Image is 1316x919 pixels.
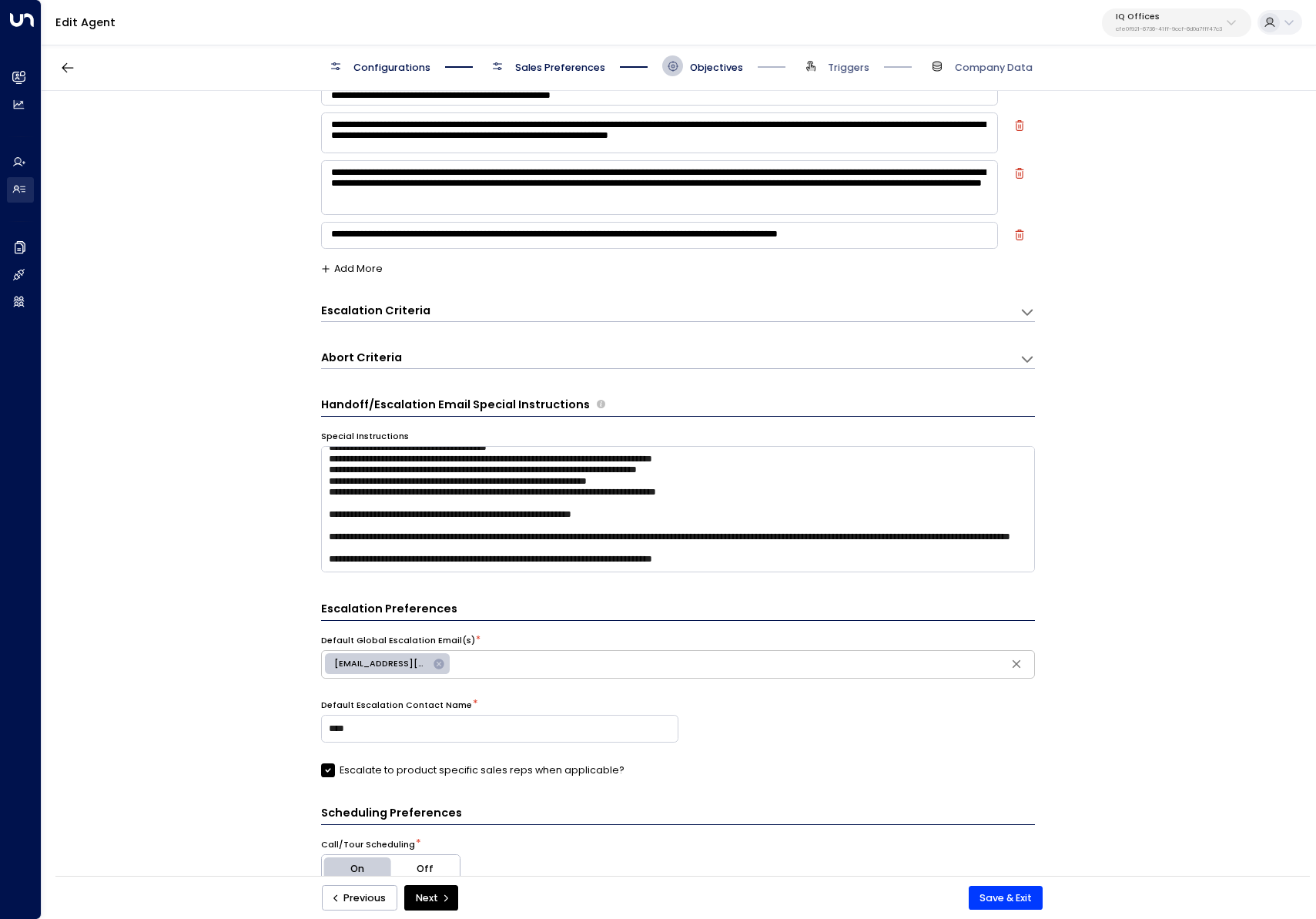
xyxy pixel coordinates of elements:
a: Edit Agent [55,15,116,30]
h3: Handoff/Escalation Email Special Instructions [321,397,590,414]
h3: Escalation Criteria [321,303,430,319]
button: IQ Officescfe0f921-6736-41ff-9ccf-6d0a7fff47c3 [1102,8,1251,37]
span: Provide any specific instructions for the content of handoff or escalation emails. These notes gu... [597,397,605,414]
h3: Scheduling Preferences [321,805,1035,825]
span: Company Data [955,61,1033,75]
button: Clear [1006,653,1027,675]
label: Default Escalation Contact Name [321,699,472,712]
span: [EMAIL_ADDRESS][DOMAIN_NAME] [325,658,438,670]
label: Special Instructions [321,431,409,443]
button: Add More [321,263,383,274]
span: Sales Preferences [515,61,605,75]
div: Platform [321,854,460,884]
button: Save & Exit [969,886,1043,911]
span: Triggers [828,61,869,75]
label: Default Global Escalation Email(s) [321,635,475,647]
button: Previous [322,885,397,911]
span: Configurations [353,61,430,75]
p: IQ Offices [1116,12,1222,22]
div: Escalation CriteriaDefine the scenarios in which the AI agent should escalate the conversation to... [321,303,1035,322]
label: Call/Tour Scheduling [321,839,415,851]
button: Next [404,885,458,911]
label: Escalate to product specific sales reps when applicable? [321,763,625,777]
div: [EMAIL_ADDRESS][DOMAIN_NAME] [325,653,450,674]
h3: Abort Criteria [321,350,402,366]
p: cfe0f921-6736-41ff-9ccf-6d0a7fff47c3 [1116,26,1222,32]
h3: Escalation Preferences [321,601,1035,621]
button: Off [390,855,460,883]
div: Abort CriteriaDefine the scenarios in which the AI agent should abort or terminate the conversati... [321,350,1035,369]
button: On [322,855,391,883]
span: Objectives [690,61,743,75]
